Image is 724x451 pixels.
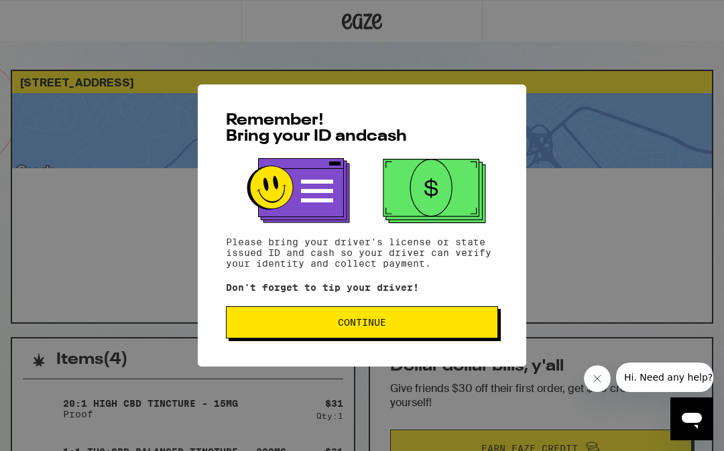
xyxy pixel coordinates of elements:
[670,397,713,440] iframe: Button to launch messaging window
[338,318,386,327] span: Continue
[226,282,498,293] p: Don't forget to tip your driver!
[616,363,713,392] iframe: Message from company
[584,365,611,392] iframe: Close message
[226,113,407,145] span: Remember! Bring your ID and cash
[226,237,498,269] p: Please bring your driver's license or state issued ID and cash so your driver can verify your ide...
[226,306,498,338] button: Continue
